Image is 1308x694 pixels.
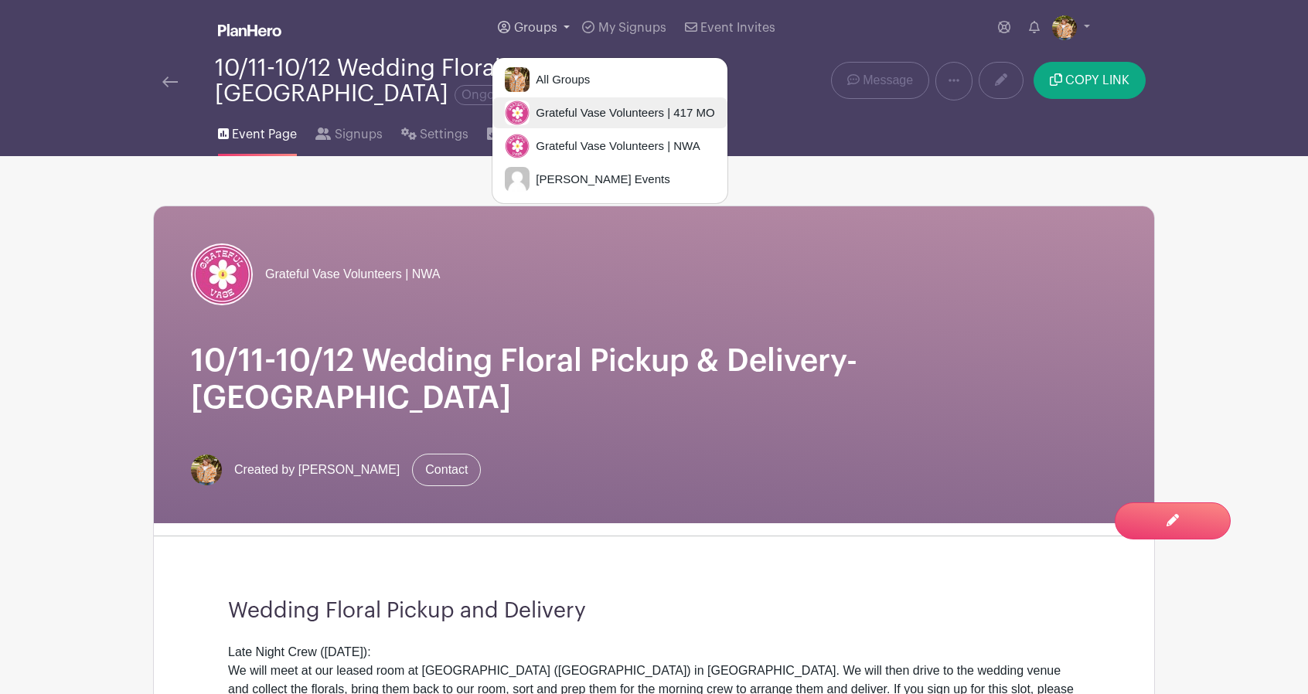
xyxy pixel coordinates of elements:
[162,77,178,87] img: back-arrow-29a5d9b10d5bd6ae65dc969a981735edf675c4d7a1fe02e03b50dbd4ba3cdb55.svg
[191,342,1117,417] h1: 10/11-10/12 Wedding Floral Pickup & Delivery- [GEOGRAPHIC_DATA]
[492,97,727,128] a: Grateful Vase Volunteers | 417 MO
[401,107,468,156] a: Settings
[234,461,400,479] span: Created by [PERSON_NAME]
[514,22,557,34] span: Groups
[191,454,222,485] img: 074A3573-reduced%20size.jpg
[492,164,727,195] a: [PERSON_NAME] Events
[218,24,281,36] img: logo_white-6c42ec7e38ccf1d336a20a19083b03d10ae64f83f12c07503d8b9e83406b4c7d.svg
[1034,62,1146,99] button: COPY LINK
[228,598,1080,624] h3: Wedding Floral Pickup and Delivery
[530,138,700,155] span: Grateful Vase Volunteers | NWA
[530,171,669,189] span: [PERSON_NAME] Events
[530,104,714,122] span: Grateful Vase Volunteers | 417 MO
[412,454,481,486] a: Contact
[218,107,297,156] a: Event Page
[598,22,666,34] span: My Signups
[455,85,520,105] span: Ongoing
[700,22,775,34] span: Event Invites
[505,167,530,192] img: default-ce2991bfa6775e67f084385cd625a349d9dcbb7a52a09fb2fda1e96e2d18dcdb.png
[492,57,727,204] div: Groups
[505,100,530,125] img: GV%20Logo%2025.jpeg
[863,71,913,90] span: Message
[505,134,530,158] img: GV%20Logo%2025.jpeg
[492,131,727,162] a: Grateful Vase Volunteers | NWA
[232,125,297,144] span: Event Page
[492,64,727,95] a: All Groups
[487,107,565,156] a: Downloads
[315,107,382,156] a: Signups
[335,125,383,144] span: Signups
[530,71,590,89] span: All Groups
[215,56,716,107] div: 10/11-10/12 Wedding Floral Pickup & Delivery- [GEOGRAPHIC_DATA]
[1052,15,1077,40] img: 074A3573-reduced%20size.jpg
[831,62,929,99] a: Message
[505,67,530,92] img: 074A3573-reduced%20size.jpg
[420,125,468,144] span: Settings
[191,243,253,305] img: GV%20Logo%2025.jpeg
[1065,74,1129,87] span: COPY LINK
[265,265,440,284] span: Grateful Vase Volunteers | NWA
